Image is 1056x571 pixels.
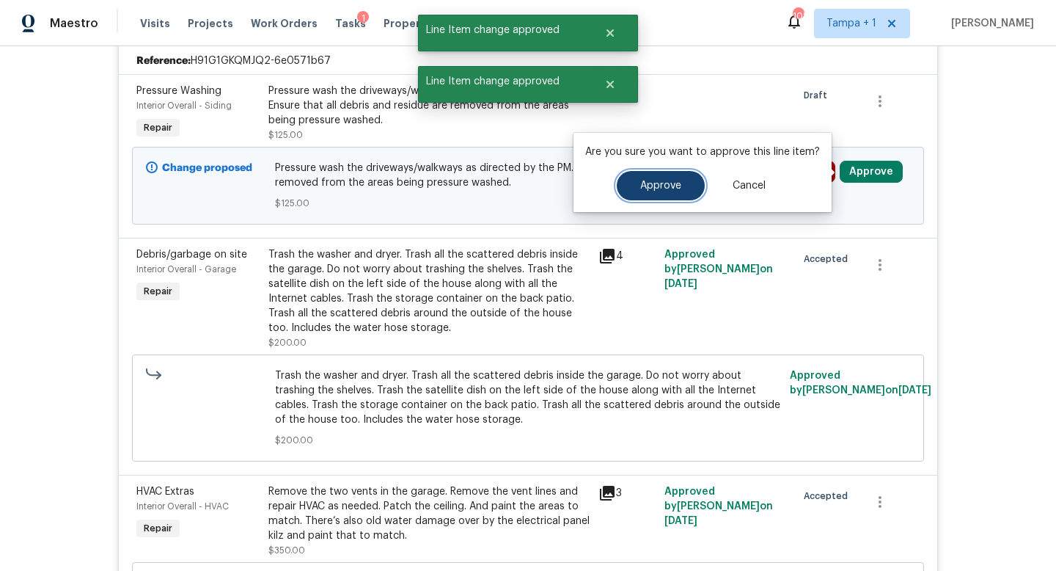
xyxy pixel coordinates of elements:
[664,250,773,289] span: Approved by [PERSON_NAME] on
[275,196,782,211] span: $125.00
[136,86,221,96] span: Pressure Washing
[586,18,634,48] button: Close
[50,16,98,31] span: Maestro
[136,265,236,274] span: Interior Overall - Garage
[357,11,369,26] div: 1
[136,502,229,511] span: Interior Overall - HVAC
[804,252,854,266] span: Accepted
[138,284,178,299] span: Repair
[586,70,634,99] button: Close
[598,247,656,265] div: 4
[136,101,232,110] span: Interior Overall - Siding
[138,120,178,135] span: Repair
[617,171,705,200] button: Approve
[664,279,697,289] span: [DATE]
[640,181,681,192] span: Approve
[826,16,876,31] span: Tampa + 1
[268,338,307,347] span: $200.00
[804,489,854,503] span: Accepted
[268,131,303,139] span: $125.00
[664,487,773,526] span: Approved by [PERSON_NAME] on
[804,88,833,103] span: Draft
[733,181,766,192] span: Cancel
[945,16,1034,31] span: [PERSON_NAME]
[275,368,782,427] span: Trash the washer and dryer. Trash all the scattered debris inside the garage. Do not worry about ...
[275,433,782,448] span: $200.00
[268,84,590,128] div: Pressure wash the driveways/walkways as directed by the PM. Ensure that all debris and residue ar...
[268,247,590,335] div: Trash the washer and dryer. Trash all the scattered debris inside the garage. Do not worry about ...
[585,145,820,159] p: Are you sure you want to approve this line item?
[598,484,656,502] div: 3
[138,521,178,536] span: Repair
[268,546,305,555] span: $350.00
[898,385,931,396] span: [DATE]
[140,16,170,31] span: Visits
[119,48,937,74] div: H91G1GKQMJQ2-6e0571b67
[136,250,247,260] span: Debris/garbage on site
[793,9,803,23] div: 102
[188,16,233,31] span: Projects
[418,66,586,97] span: Line Item change approved
[664,516,697,526] span: [DATE]
[136,54,191,68] b: Reference:
[136,487,194,497] span: HVAC Extras
[251,16,318,31] span: Work Orders
[790,371,931,396] span: Approved by [PERSON_NAME] on
[162,163,252,173] b: Change proposed
[840,161,903,183] button: Approve
[268,484,590,543] div: Remove the two vents in the garage. Remove the vent lines and repair HVAC as needed. Patch the ce...
[709,171,789,200] button: Cancel
[275,161,782,190] span: Pressure wash the driveways/walkways as directed by the PM. Ensure that all debris and residue ar...
[335,18,366,29] span: Tasks
[384,16,441,31] span: Properties
[418,15,586,46] span: Line Item change approved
